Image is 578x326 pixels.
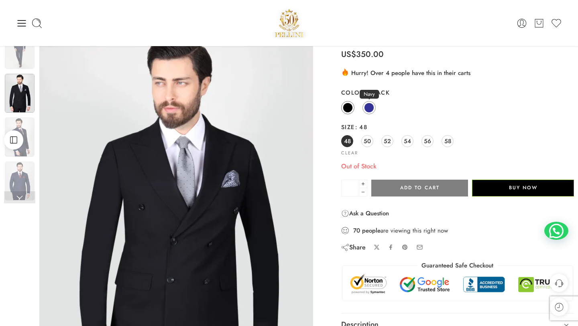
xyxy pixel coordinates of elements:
span: 54 [404,136,411,146]
button: Buy Now [472,180,574,196]
p: Out of Stock [341,161,574,172]
a: 58 [442,135,454,147]
a: 52 [381,135,393,147]
img: Trust [348,274,567,295]
span: Navy [360,90,379,99]
a: 56 [421,135,433,147]
a: Navy [362,101,376,114]
div: Hurry! Over 4 people have this in their carts [341,68,574,77]
a: Pin on Pinterest [402,244,408,251]
bdi: 350.00 [341,49,384,60]
span: 56 [424,136,431,146]
img: co-cd44047-blk [5,74,35,113]
legend: Guaranteed Safe Checkout [417,261,497,270]
a: Cart [533,18,545,29]
strong: people [362,227,381,235]
a: Share on X [374,244,380,250]
span: Black [364,88,390,97]
label: Size [341,123,574,131]
strong: 70 [353,227,360,235]
span: 50 [364,136,371,146]
a: Login / Register [516,18,527,29]
a: 48 [341,135,353,147]
a: 54 [401,135,413,147]
a: Email to your friends [416,244,423,251]
a: Ask a Question [341,209,389,218]
a: Clear options [341,151,358,155]
img: co-cd44047-blk [5,30,35,69]
img: co-cd44047-blk [5,117,35,157]
span: 52 [384,136,391,146]
a: Wishlist [551,18,562,29]
button: Add to cart [371,180,468,196]
a: Share on Facebook [388,244,394,250]
label: Color [341,89,574,97]
div: are viewing this right now [341,226,574,235]
span: 48 [355,123,367,131]
img: co-cd44047-blk [5,162,35,201]
span: US$ [341,49,356,60]
a: 50 [361,135,373,147]
span: 58 [444,136,451,146]
div: Share [341,243,366,252]
input: Product quantity [341,180,359,196]
span: 48 [344,136,351,146]
img: Pellini [272,6,306,40]
a: Pellini - [272,6,306,40]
